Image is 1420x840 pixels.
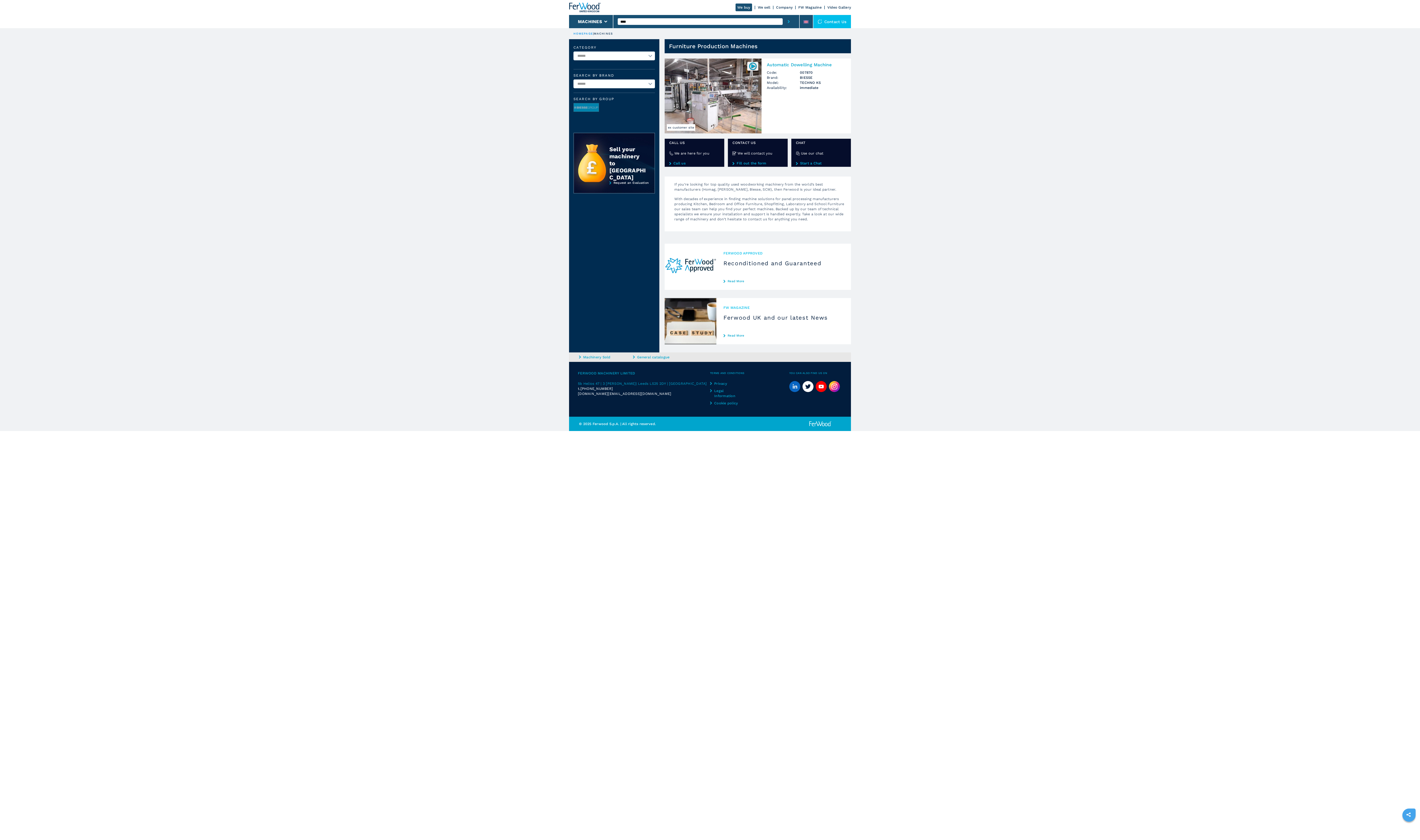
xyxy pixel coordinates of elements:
[578,381,636,386] span: 5b Helios 47 | 3 [PERSON_NAME]
[665,298,716,344] img: Ferwood UK and our latest News
[796,161,846,165] a: Start a Chat
[669,161,720,165] a: Call us
[578,19,602,24] button: Machines
[573,181,655,197] a: Request an Evaluation
[710,388,741,398] a: Legal Information
[736,4,752,11] a: We buy
[669,140,720,145] span: Call us
[578,371,710,376] span: Ferwood Machinery Limited
[802,381,814,392] a: twitter
[800,75,846,80] h3: BIESSE
[1403,809,1414,820] a: sharethis
[710,401,741,406] a: Cookie policy
[796,151,800,155] img: Use our chat
[813,15,851,28] div: Contact us
[800,80,846,85] h3: TECHNO KS
[665,244,716,290] img: Reconditioned and Guaranteed
[579,421,710,426] p: © 2025 Ferwood S.p.A. | All rights reserved.
[723,305,844,310] span: FW MAGAZINE
[594,32,613,36] p: machines
[767,62,846,67] h2: Automatic Dowelling Machine
[670,182,851,196] p: If you’re looking for top quality used woodworking machinery from the world’s best manufacturers ...
[578,386,710,391] div: t.
[581,386,613,391] span: [PHONE_NUMBER]
[723,334,844,337] a: Read More
[669,43,758,50] h1: Furniture Production Machines
[633,355,686,360] a: General catalogue
[669,151,673,155] img: We are here for you
[723,314,844,321] h3: Ferwood UK and our latest News
[767,80,800,85] span: Model:
[767,70,800,75] span: Code:
[573,46,655,49] label: Category
[574,103,599,112] img: image
[732,161,783,165] a: Fill out the form
[710,381,741,386] a: Privacy
[789,381,800,392] a: linkedin
[758,5,771,9] a: We sell
[776,5,793,9] a: Company
[578,381,710,386] a: 5b Helios 47 | 3 [PERSON_NAME]| Leeds LS25 2DY | [GEOGRAPHIC_DATA]
[579,355,632,360] a: Machinery Sold
[636,381,707,386] span: | Leeds LS25 2DY | [GEOGRAPHIC_DATA]
[723,260,844,267] h3: Reconditioned and Guaranteed
[808,421,832,427] img: Ferwood
[609,146,646,181] div: Sell your machinery to [GEOGRAPHIC_DATA]
[801,151,824,156] h4: Use our chat
[800,70,846,75] h3: 007870
[670,196,851,226] p: With decades of experience in finding machine solutions for panel processing manufacturers produc...
[593,32,594,35] span: |
[665,59,851,133] a: Automatic Dowelling Machine BIESSE TECHNO KSex customer site007870Automatic Dowelling MachineCode...
[710,371,789,376] span: Terms and Conditions
[789,371,842,376] span: You can also find us on
[569,3,601,12] img: Ferwood
[573,74,655,77] label: Search by brand
[829,381,840,392] img: Instagram
[798,5,822,9] a: FW Magazine
[816,381,827,392] a: youtube
[749,62,757,70] img: 007870
[800,85,846,90] span: immediate
[827,5,851,9] a: Video Gallery
[796,140,846,145] span: CHAT
[767,85,800,90] span: Availability:
[767,75,800,80] span: Brand:
[665,59,762,133] img: Automatic Dowelling Machine BIESSE TECHNO KS
[732,140,783,145] span: CONTACT US
[818,19,822,24] img: Contact us
[723,279,844,283] a: Read More
[667,124,695,131] span: ex customer site
[783,15,795,28] button: submit-button
[738,151,772,156] h4: We will contact you
[723,251,844,256] span: Ferwood Approved
[674,151,709,156] h4: We are here for you
[578,391,671,396] span: [DOMAIN_NAME][EMAIL_ADDRESS][DOMAIN_NAME]
[732,151,736,155] img: We will contact you
[573,32,593,35] a: HOMEPAGE
[573,97,655,101] span: Search by group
